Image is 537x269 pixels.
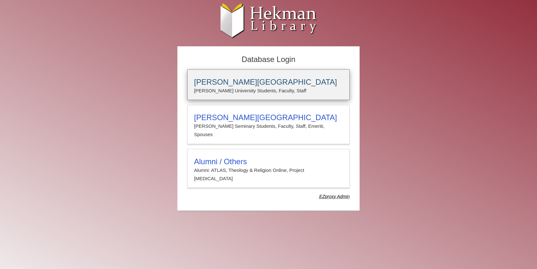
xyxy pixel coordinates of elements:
summary: Alumni / OthersAlumni: ATLAS, Theology & Religion Online, Project [MEDICAL_DATA] [194,157,343,183]
p: [PERSON_NAME] Seminary Students, Faculty, Staff, Emeriti, Spouses [194,122,343,139]
h3: Alumni / Others [194,157,343,166]
p: [PERSON_NAME] University Students, Faculty, Staff [194,87,343,95]
h3: [PERSON_NAME][GEOGRAPHIC_DATA] [194,113,343,122]
dfn: Use Alumni login [319,194,350,199]
h3: [PERSON_NAME][GEOGRAPHIC_DATA] [194,78,343,87]
a: [PERSON_NAME][GEOGRAPHIC_DATA][PERSON_NAME] University Students, Faculty, Staff [187,69,350,100]
p: Alumni: ATLAS, Theology & Religion Online, Project [MEDICAL_DATA] [194,166,343,183]
a: [PERSON_NAME][GEOGRAPHIC_DATA][PERSON_NAME] Seminary Students, Faculty, Staff, Emeriti, Spouses [187,105,350,144]
h2: Database Login [184,53,353,66]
